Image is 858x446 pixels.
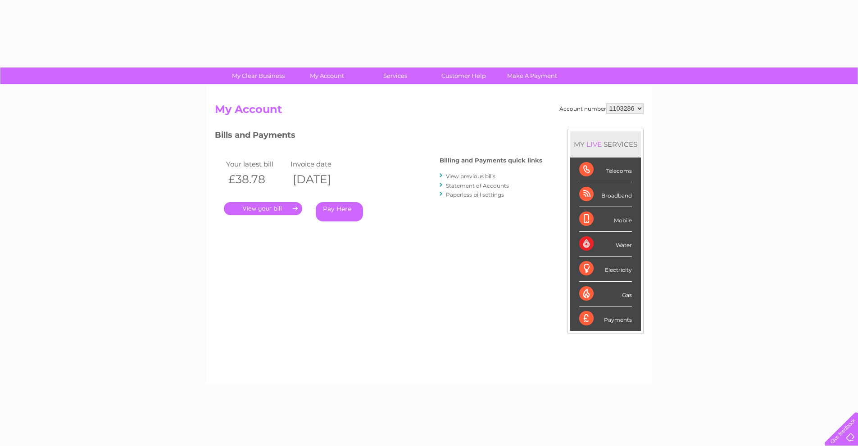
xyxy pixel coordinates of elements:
[446,191,504,198] a: Paperless bill settings
[495,68,569,84] a: Make A Payment
[585,140,604,149] div: LIVE
[440,157,542,164] h4: Billing and Payments quick links
[288,158,353,170] td: Invoice date
[579,207,632,232] div: Mobile
[446,173,495,180] a: View previous bills
[224,202,302,215] a: .
[427,68,501,84] a: Customer Help
[290,68,364,84] a: My Account
[579,257,632,281] div: Electricity
[215,103,644,120] h2: My Account
[579,158,632,182] div: Telecoms
[570,131,641,157] div: MY SERVICES
[579,182,632,207] div: Broadband
[224,170,289,189] th: £38.78
[221,68,295,84] a: My Clear Business
[579,306,632,331] div: Payments
[446,182,509,189] a: Statement of Accounts
[358,68,432,84] a: Services
[288,170,353,189] th: [DATE]
[224,158,289,170] td: Your latest bill
[316,202,363,221] a: Pay Here
[579,232,632,257] div: Water
[579,282,632,306] div: Gas
[215,129,542,144] h3: Bills and Payments
[559,103,644,114] div: Account number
